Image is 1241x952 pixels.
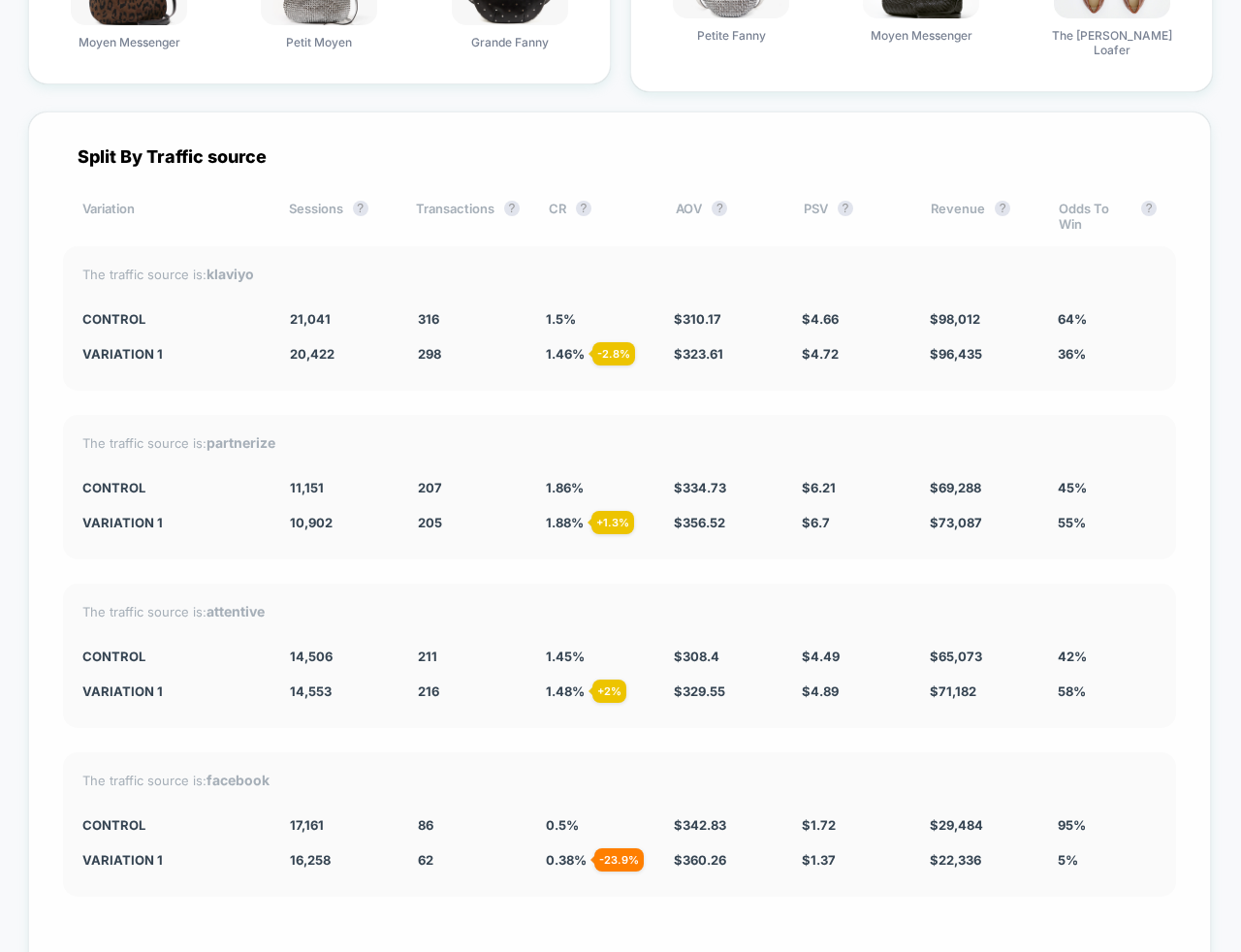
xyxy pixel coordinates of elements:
strong: klaviyo [207,266,254,282]
span: 11,151 [290,480,324,495]
span: The [PERSON_NAME] Loafer [1039,28,1185,57]
span: $ 342.83 [674,817,726,833]
button: ? [504,201,520,216]
span: $ 4.66 [802,311,839,327]
div: Variation 1 [82,515,261,530]
div: - 23.9 % [594,848,644,872]
span: $ 98,012 [930,311,980,327]
strong: attentive [207,603,265,619]
span: 1.45 % [546,649,585,664]
div: + 2 % [592,680,626,703]
div: 42% [1058,649,1157,664]
div: Variation 1 [82,852,261,868]
div: 58% [1058,683,1157,699]
span: 17,161 [290,817,324,833]
span: $ 22,336 [930,852,981,868]
div: Revenue [931,201,1029,232]
span: $ 323.61 [674,346,723,362]
span: 216 [418,683,439,699]
div: The traffic source is: [82,772,1157,788]
span: Petite Fanny [697,28,766,43]
div: CONTROL [82,649,261,664]
span: $ 4.89 [802,683,839,699]
div: Variation [82,201,260,232]
span: Grande Fanny [471,35,549,49]
div: The traffic source is: [82,434,1157,451]
button: ? [1141,201,1157,216]
div: CONTROL [82,480,261,495]
button: ? [995,201,1010,216]
strong: facebook [207,772,270,788]
div: 45% [1058,480,1157,495]
span: 16,258 [290,852,331,868]
div: PSV [804,201,902,232]
span: Petit Moyen [286,35,352,49]
span: $ 6.21 [802,480,836,495]
span: 0.5 % [546,817,579,833]
span: 86 [418,817,433,833]
button: ? [712,201,727,216]
div: Odds To Win [1059,201,1157,232]
button: ? [576,201,591,216]
span: $ 1.72 [802,817,836,833]
span: 14,553 [290,683,332,699]
div: The traffic source is: [82,266,1157,282]
div: CONTROL [82,817,261,833]
span: 10,902 [290,515,333,530]
span: 14,506 [290,649,333,664]
div: CR [549,201,647,232]
span: $ 310.17 [674,311,721,327]
span: $ 29,484 [930,817,983,833]
span: 211 [418,649,437,664]
span: 1.88 % [546,515,584,530]
span: 1.86 % [546,480,584,495]
span: $ 65,073 [930,649,982,664]
span: Moyen Messenger [871,28,972,43]
span: 1.48 % [546,683,585,699]
div: 64% [1058,311,1157,327]
span: $ 4.49 [802,649,840,664]
span: Moyen Messenger [79,35,180,49]
span: $ 96,435 [930,346,982,362]
span: $ 71,182 [930,683,976,699]
span: $ 334.73 [674,480,726,495]
span: 0.38 % [546,852,587,868]
span: 298 [418,346,441,362]
div: 95% [1058,817,1157,833]
div: 36% [1058,346,1157,362]
span: $ 1.37 [802,852,836,868]
div: Split By Traffic source [63,146,1176,167]
div: The traffic source is: [82,603,1157,619]
div: - 2.8 % [592,342,635,365]
div: Transactions [416,201,520,232]
span: $ 69,288 [930,480,981,495]
div: Variation 1 [82,683,261,699]
span: 316 [418,311,439,327]
span: 62 [418,852,433,868]
div: AOV [676,201,774,232]
button: ? [838,201,853,216]
span: $ 73,087 [930,515,982,530]
span: 207 [418,480,442,495]
div: + 1.3 % [591,511,634,534]
span: $ 329.55 [674,683,725,699]
span: $ 6.7 [802,515,830,530]
div: Sessions [289,201,387,232]
span: $ 356.52 [674,515,725,530]
div: 55% [1058,515,1157,530]
span: 21,041 [290,311,331,327]
div: Variation 1 [82,346,261,362]
button: ? [353,201,368,216]
span: $ 4.72 [802,346,839,362]
span: $ 360.26 [674,852,726,868]
div: 5% [1058,852,1157,868]
strong: partnerize [207,434,275,451]
span: 1.46 % [546,346,585,362]
span: $ 308.4 [674,649,719,664]
div: CONTROL [82,311,261,327]
span: 20,422 [290,346,334,362]
span: 1.5 % [546,311,576,327]
span: 205 [418,515,442,530]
